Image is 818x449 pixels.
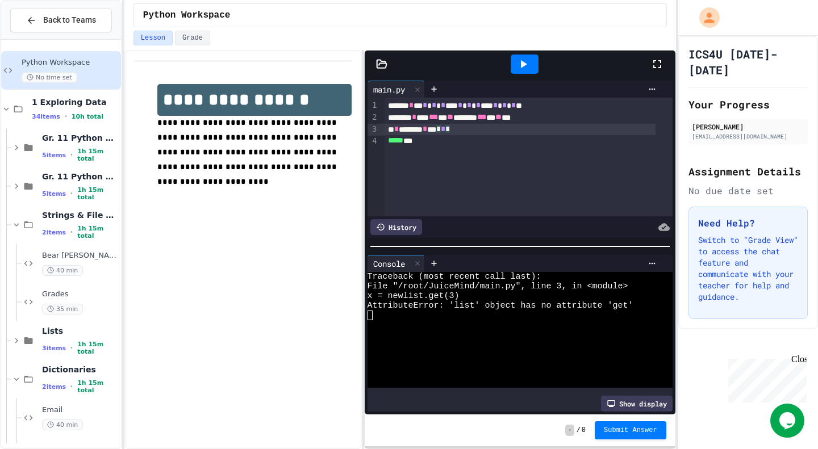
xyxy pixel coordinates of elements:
[42,345,66,352] span: 3 items
[77,379,119,394] span: 1h 15m total
[72,113,103,120] span: 10h total
[565,425,574,436] span: -
[77,148,119,162] span: 1h 15m total
[698,216,798,230] h3: Need Help?
[42,210,119,220] span: Strings & File Reading
[42,251,119,261] span: Bear [PERSON_NAME]
[688,96,808,112] h2: Your Progress
[70,343,73,353] span: •
[604,426,657,435] span: Submit Answer
[42,229,66,236] span: 2 items
[368,291,460,301] span: x = newlist.get(3)
[32,97,119,107] span: 1 Exploring Data
[5,5,78,72] div: Chat with us now!Close
[368,83,411,95] div: main.py
[10,8,112,32] button: Back to Teams
[368,124,379,136] div: 3
[42,405,119,415] span: Email
[688,184,808,198] div: No due date set
[42,133,119,143] span: Gr. 11 Python Review 1
[724,354,807,402] iframe: chat widget
[370,219,422,235] div: History
[70,382,73,391] span: •
[582,426,586,435] span: 0
[70,228,73,237] span: •
[22,58,119,68] span: Python Workspace
[42,419,83,430] span: 40 min
[368,112,379,124] div: 2
[77,225,119,240] span: 1h 15m total
[42,171,119,182] span: Gr. 11 Python Review 2
[692,132,804,141] div: [EMAIL_ADDRESS][DOMAIN_NAME]
[688,46,808,78] h1: ICS4U [DATE]-[DATE]
[368,301,633,310] span: AttributeError: 'list' object has no attribute 'get'
[143,9,231,22] span: Python Workspace
[42,152,66,159] span: 5 items
[42,383,66,391] span: 2 items
[22,72,77,83] span: No time set
[77,341,119,355] span: 1h 15m total
[65,112,67,121] span: •
[698,234,798,303] p: Switch to "Grade View" to access the chat feature and communicate with your teacher for help and ...
[77,186,119,201] span: 1h 15m total
[368,81,425,98] div: main.py
[601,396,673,412] div: Show display
[692,121,804,132] div: [PERSON_NAME]
[42,190,66,198] span: 5 items
[595,421,666,439] button: Submit Answer
[368,258,411,270] div: Console
[42,304,83,314] span: 35 min
[368,272,541,282] span: Traceback (most recent call last):
[368,136,379,148] div: 4
[770,404,807,438] iframe: chat widget
[577,426,581,435] span: /
[43,14,96,26] span: Back to Teams
[42,265,83,276] span: 40 min
[70,189,73,198] span: •
[42,289,119,299] span: Grades
[42,326,119,336] span: Lists
[70,150,73,160] span: •
[32,113,60,120] span: 34 items
[688,163,808,179] h2: Assignment Details
[687,5,723,31] div: My Account
[175,31,210,45] button: Grade
[42,364,119,375] span: Dictionaries
[133,31,173,45] button: Lesson
[368,255,425,272] div: Console
[368,100,379,112] div: 1
[368,282,628,291] span: File "/root/JuiceMind/main.py", line 3, in <module>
